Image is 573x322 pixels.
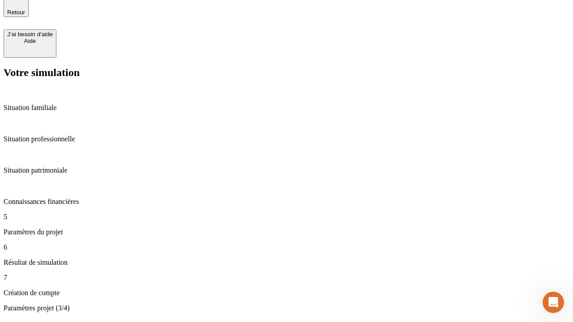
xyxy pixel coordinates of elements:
[543,292,564,313] iframe: Intercom live chat
[4,67,569,79] h2: Votre simulation
[4,304,569,312] p: Paramètres projet (3/4)
[4,213,569,221] p: 5
[4,166,569,174] p: Situation patrimoniale
[4,135,569,143] p: Situation professionnelle
[4,274,569,282] p: 7
[7,31,53,38] div: J’ai besoin d'aide
[7,9,25,16] span: Retour
[4,289,569,297] p: Création de compte
[4,198,569,206] p: Connaissances financières
[4,258,569,267] p: Résultat de simulation
[4,243,569,251] p: 6
[4,104,569,112] p: Situation familiale
[7,38,53,44] div: Aide
[4,30,56,58] button: J’ai besoin d'aideAide
[4,228,569,236] p: Paramètres du projet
